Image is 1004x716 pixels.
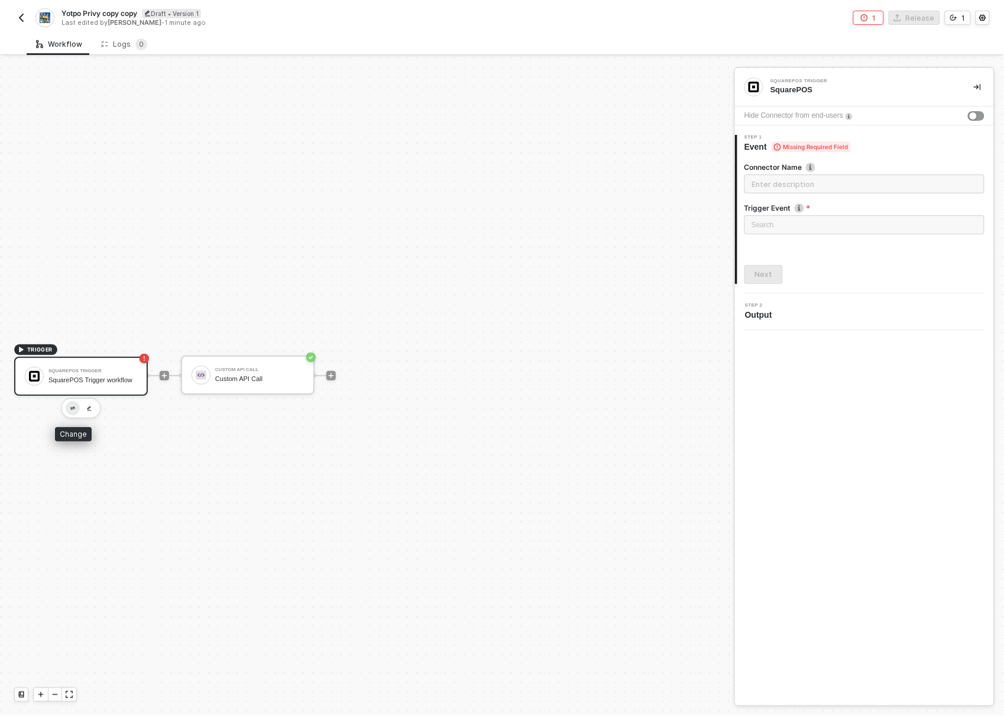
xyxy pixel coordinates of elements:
span: Event [744,141,851,153]
div: Custom API Call [215,367,304,372]
img: icon-info [795,204,804,213]
button: 1 [945,11,971,25]
div: Change [55,427,92,441]
label: Trigger Event [744,203,984,213]
img: edit-cred [87,406,92,411]
span: Output [745,309,777,321]
span: Step 1 [744,135,851,140]
div: Step 1Event Missing Required FieldConnector Nameicon-infoTrigger Eventicon-infoSearchNext [735,135,994,284]
div: Custom API Call [215,375,304,383]
span: icon-play [18,346,25,353]
div: Workflow [36,40,82,49]
span: icon-play [161,372,168,379]
div: Hide Connector from end-users [744,110,843,121]
button: edit-cred [82,401,96,415]
div: SquarePOS [770,85,955,95]
div: 1 [873,13,876,23]
img: icon [29,371,40,382]
span: icon-settings [979,14,986,21]
div: Logs [101,38,147,50]
div: SquarePOS Trigger [770,79,948,83]
input: Enter description [744,175,984,193]
img: edit-cred [70,407,75,411]
img: icon [196,370,206,380]
span: icon-error-page [140,354,149,363]
span: icon-versioning [950,14,957,21]
span: icon-play [37,691,44,698]
div: 1 [962,13,966,23]
img: back [17,13,26,22]
img: icon-info [806,163,815,172]
span: Step 2 [745,303,777,308]
img: integration-icon [40,12,50,23]
div: SquarePOS Trigger workflow [48,376,137,384]
div: Last edited by - 1 minute ago [61,18,501,27]
span: icon-play [328,372,335,379]
span: TRIGGER [27,345,53,354]
span: [PERSON_NAME] [108,18,161,27]
img: icon-info [846,113,853,120]
button: back [14,11,28,25]
button: Next [744,265,783,284]
span: icon-success-page [306,353,316,362]
span: Yotpo Privy copy copy [61,8,137,18]
span: icon-collapse-right [974,83,981,91]
span: Missing Required Field [772,141,851,152]
img: integration-icon [749,82,759,92]
sup: 0 [135,38,147,50]
button: 1 [853,11,884,25]
span: icon-error-page [861,14,868,21]
span: icon-expand [66,691,73,698]
span: icon-edit [144,10,151,17]
span: icon-minus [51,691,59,698]
button: edit-cred [66,401,80,415]
label: Connector Name [744,162,984,172]
div: SquarePOS Trigger [48,369,137,373]
div: Draft • Version 1 [142,9,201,18]
button: Release [889,11,940,25]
